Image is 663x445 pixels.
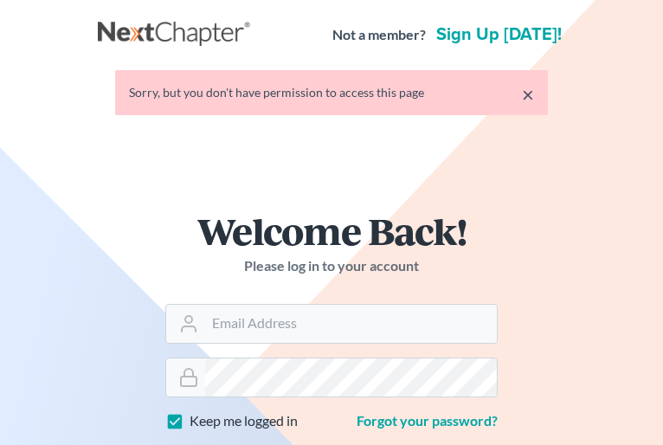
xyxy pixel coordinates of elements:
strong: Not a member? [332,25,426,45]
a: × [522,84,534,105]
a: Forgot your password? [357,412,498,429]
a: Sign up [DATE]! [433,26,565,43]
h1: Welcome Back! [165,212,498,249]
label: Keep me logged in [190,411,298,431]
input: Email Address [205,305,497,343]
p: Please log in to your account [165,256,498,276]
div: Sorry, but you don't have permission to access this page [129,84,534,101]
